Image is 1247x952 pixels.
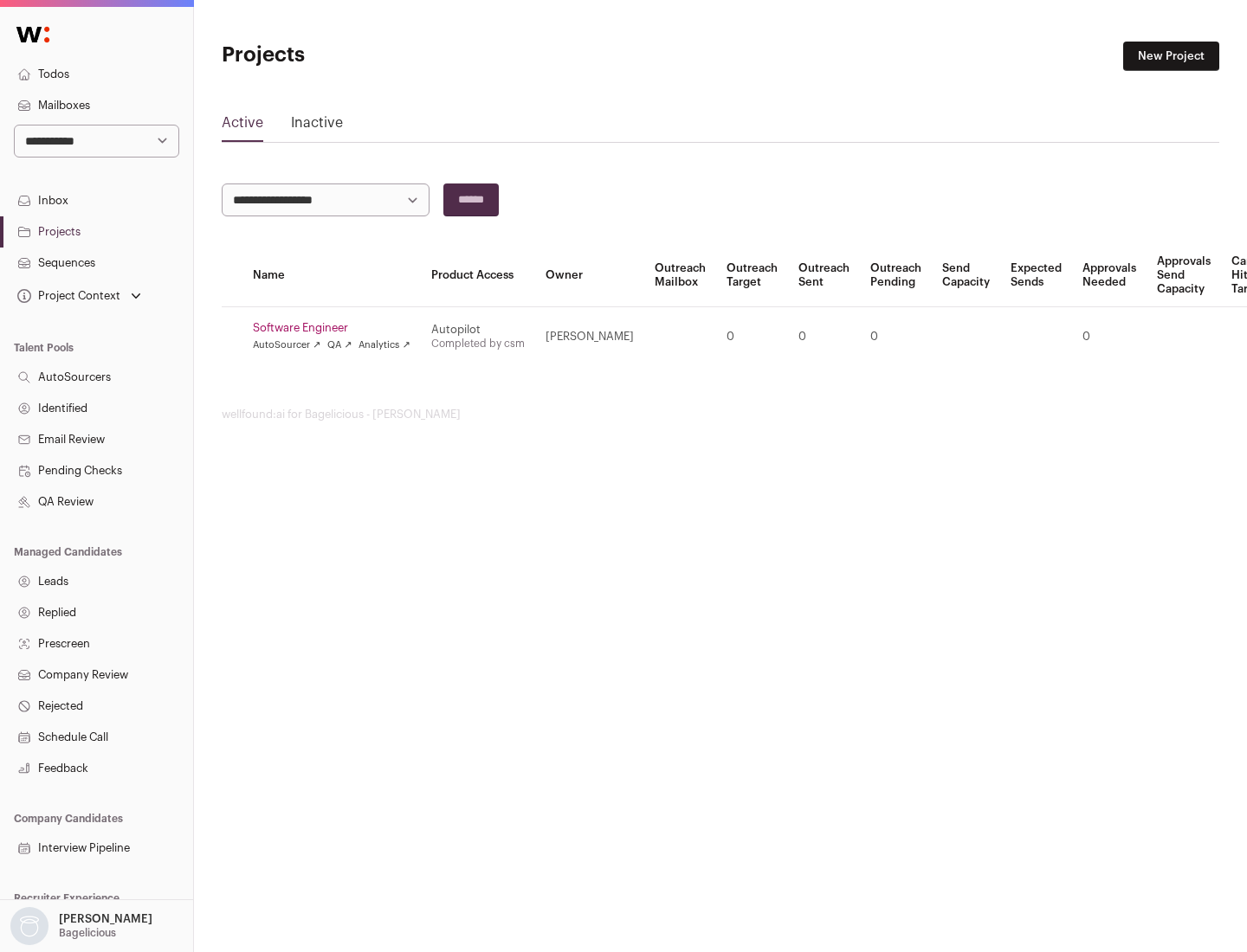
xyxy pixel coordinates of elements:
[7,17,59,52] img: Wellfound
[1072,307,1147,367] td: 0
[222,42,554,69] h1: Projects
[716,244,788,307] th: Outreach Target
[7,907,156,945] button: Open dropdown
[59,926,116,940] p: Bagelicious
[1072,244,1147,307] th: Approvals Needed
[14,284,145,308] button: Open dropdown
[788,244,860,307] th: Outreach Sent
[10,907,48,945] img: nopic.png
[431,338,525,349] a: Completed by csm
[327,338,352,352] a: QA ↗
[860,244,932,307] th: Outreach Pending
[1147,244,1221,307] th: Approvals Send Capacity
[222,113,263,140] a: Active
[535,307,644,367] td: [PERSON_NAME]
[14,289,120,303] div: Project Context
[431,323,525,337] div: Autopilot
[253,338,320,352] a: AutoSourcer ↗
[1123,42,1219,71] a: New Project
[644,244,716,307] th: Outreach Mailbox
[421,244,535,307] th: Product Access
[359,338,410,352] a: Analytics ↗
[535,244,644,307] th: Owner
[253,321,410,335] a: Software Engineer
[716,307,788,367] td: 0
[932,244,1000,307] th: Send Capacity
[222,408,1219,421] footer: wellfound:ai for Bagelicious - [PERSON_NAME]
[291,113,343,140] a: Inactive
[59,912,152,926] p: [PERSON_NAME]
[1000,244,1072,307] th: Expected Sends
[242,244,421,307] th: Name
[860,307,932,367] td: 0
[788,307,860,367] td: 0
